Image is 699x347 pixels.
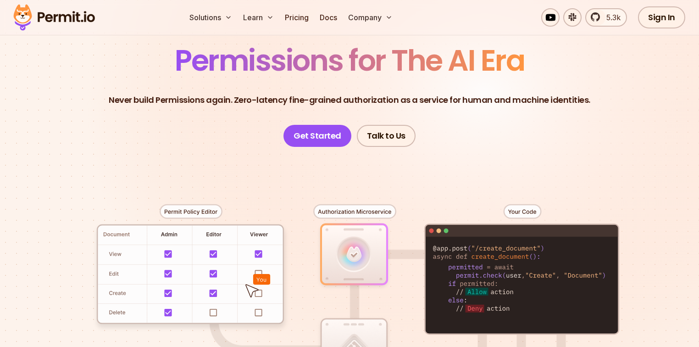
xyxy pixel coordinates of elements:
a: Talk to Us [357,125,416,147]
img: Permit logo [9,2,99,33]
button: Solutions [186,8,236,27]
span: Permissions for The AI Era [175,40,524,81]
span: 5.3k [601,12,621,23]
a: Docs [316,8,341,27]
a: Sign In [638,6,685,28]
a: Get Started [283,125,351,147]
p: Never build Permissions again. Zero-latency fine-grained authorization as a service for human and... [109,94,590,106]
button: Company [344,8,396,27]
a: 5.3k [585,8,627,27]
a: Pricing [281,8,312,27]
button: Learn [239,8,277,27]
